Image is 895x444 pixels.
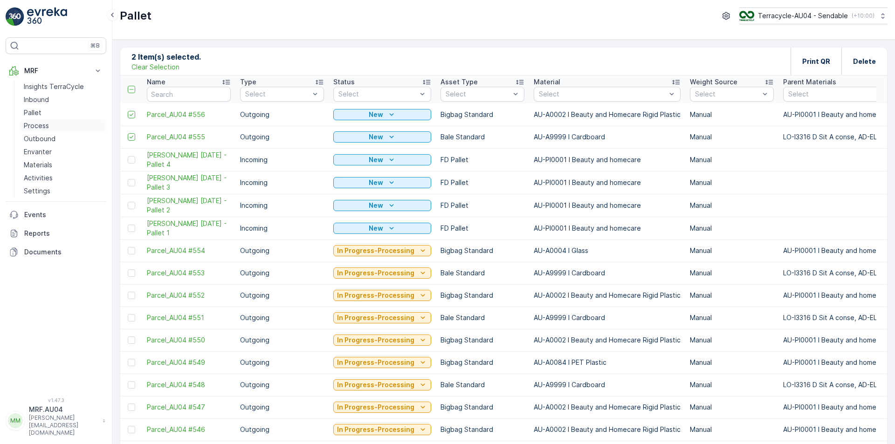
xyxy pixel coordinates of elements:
span: Parcel_AU04 #554 [147,246,231,255]
p: In Progress-Processing [337,380,414,389]
a: Materials [20,158,106,171]
p: Insights TerraCycle [24,82,84,91]
p: New [369,224,383,233]
div: Toggle Row Selected [128,225,135,232]
button: New [333,131,431,143]
p: Events [24,210,103,219]
p: In Progress-Processing [337,403,414,412]
td: Manual [685,103,778,126]
span: Parcel_AU04 #551 [147,313,231,322]
button: New [333,200,431,211]
span: Parcel_AU04 #555 [147,132,231,142]
p: Material [534,77,560,87]
a: FD Mecca 13.8.25 - Pallet 4 [147,150,231,169]
span: v 1.47.3 [6,397,106,403]
span: Tare Weight : [8,199,52,207]
td: AU-PI0001 I Beauty and homecare [529,217,685,239]
img: logo [6,7,24,26]
td: Outgoing [235,396,329,418]
a: Parcel_AU04 #552 [147,291,231,300]
td: FD Pallet [436,171,529,194]
td: Outgoing [235,262,329,284]
span: AU-A9999 I Cardboard [40,230,113,238]
td: Bale Standard [436,374,529,396]
p: Print QR [802,57,830,66]
p: Outbound [24,134,55,143]
p: New [369,201,383,210]
span: Name : [8,153,31,161]
p: In Progress-Processing [337,291,414,300]
a: Parcel_AU04 #549 [147,358,231,367]
p: Process [24,121,49,130]
td: AU-A0002 I Beauty and Homecare Rigid Plastic [529,103,685,126]
a: FD Mecca 13.8.25 - Pallet 3 [147,173,231,192]
img: terracycle_logo.png [739,11,754,21]
button: In Progress-Processing [333,335,431,346]
p: Weight Source [690,77,737,87]
td: FD Pallet [436,194,529,217]
p: MRF.AU04 [29,405,98,414]
td: Manual [685,262,778,284]
a: Outbound [20,132,106,145]
button: In Progress-Processing [333,312,431,323]
td: Outgoing [235,284,329,307]
span: Bale Standard [49,214,94,222]
p: Pallet [24,108,41,117]
td: Outgoing [235,126,329,148]
div: Toggle Row Selected [128,403,135,411]
p: Select [446,89,510,99]
p: Clear Selection [131,62,179,72]
span: Parcel_AU04 #555 [31,153,89,161]
td: Bale Standard [436,126,529,148]
td: AU-A0004 I Glass [529,239,685,262]
span: Parcel_AU04 #546 [147,425,231,434]
td: Outgoing [235,307,329,329]
a: Activities [20,171,106,184]
span: Parcel_AU04 #556 [31,406,89,414]
div: Toggle Row Selected [128,156,135,164]
p: Parent Materials [783,77,836,87]
button: New [333,154,431,165]
p: New [369,155,383,164]
div: Toggle Row Selected [128,269,135,277]
td: Outgoing [235,329,329,351]
button: In Progress-Processing [333,379,431,390]
span: Parcel_AU04 #550 [147,335,231,345]
div: Toggle Row Selected [128,314,135,321]
td: FD Pallet [436,217,529,239]
td: AU-PI0001 I Beauty and homecare [529,194,685,217]
td: Manual [685,418,778,441]
td: Manual [685,217,778,239]
span: Parcel_AU04 #556 [147,110,231,119]
div: Toggle Row Selected [128,336,135,344]
td: AU-A0084 I PET Plastic [529,351,685,374]
button: Terracycle-AU04 - Sendable(+10:00) [739,7,888,24]
td: Manual [685,194,778,217]
td: Bigbag Standard [436,103,529,126]
td: Bigbag Standard [436,351,529,374]
div: Toggle Row Selected [128,292,135,299]
div: Toggle Row Selected [128,202,135,209]
span: [PERSON_NAME] [DATE] - Pallet 1 [147,219,231,238]
p: New [369,110,383,119]
td: AU-A0002 I Beauty and Homecare Rigid Plastic [529,418,685,441]
td: Incoming [235,148,329,171]
p: Select [338,89,417,99]
p: Select [245,89,310,99]
td: Bigbag Standard [436,396,529,418]
td: Manual [685,329,778,351]
p: ( +10:00 ) [852,12,874,20]
div: Toggle Row Selected [128,381,135,389]
span: Parcel_AU04 #548 [147,380,231,389]
p: Type [240,77,256,87]
span: Parcel_AU04 #553 [147,268,231,278]
button: New [333,109,431,120]
p: Settings [24,186,50,196]
button: In Progress-Processing [333,402,431,413]
span: Parcel_AU04 #547 [147,403,231,412]
p: In Progress-Processing [337,425,414,434]
button: New [333,177,431,188]
td: AU-PI0001 I Beauty and homecare [529,148,685,171]
p: Select [539,89,666,99]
